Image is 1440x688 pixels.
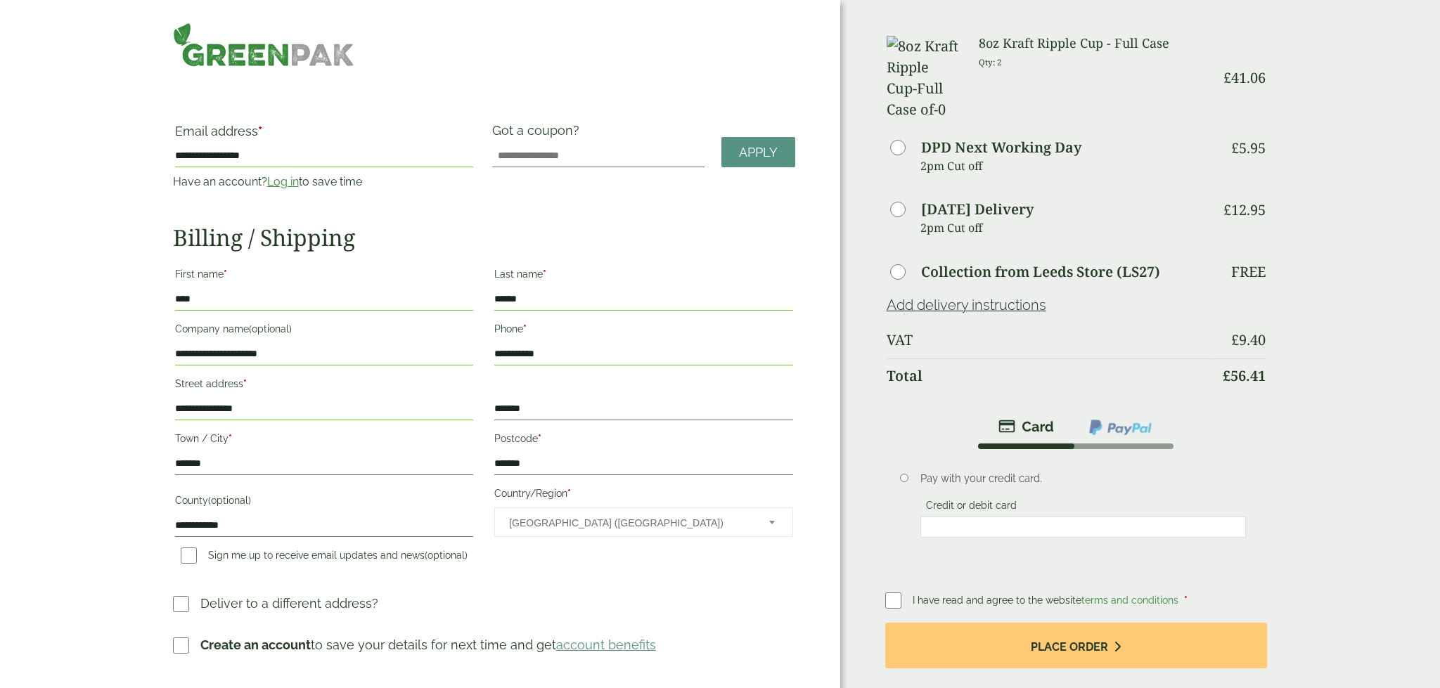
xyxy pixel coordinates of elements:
label: DPD Next Working Day [921,141,1081,155]
label: Town / City [175,429,473,453]
abbr: required [1184,595,1188,606]
span: (optional) [249,323,292,335]
abbr: required [538,433,541,444]
abbr: required [523,323,527,335]
label: Company name [175,319,473,343]
span: £ [1223,366,1230,385]
span: Apply [739,145,778,160]
label: [DATE] Delivery [921,202,1034,216]
span: United Kingdom (UK) [509,508,750,538]
label: Email address [175,125,473,145]
bdi: 41.06 [1223,68,1266,87]
th: VAT [887,323,1214,357]
p: 2pm Cut off [920,217,1214,238]
abbr: required [543,268,546,280]
p: 2pm Cut off [920,155,1214,176]
label: Last name [494,264,792,288]
label: First name [175,264,473,288]
span: £ [1223,200,1231,219]
bdi: 56.41 [1223,366,1266,385]
a: Log in [267,175,299,188]
bdi: 5.95 [1231,138,1266,157]
span: £ [1223,68,1231,87]
abbr: required [258,124,262,138]
label: Phone [494,319,792,343]
a: account benefits [556,637,656,652]
label: Credit or debit card [920,500,1022,515]
bdi: 9.40 [1231,330,1266,349]
p: Free [1231,264,1266,280]
p: Deliver to a different address? [200,594,378,613]
a: terms and conditions [1081,595,1178,606]
label: Got a coupon? [492,123,585,145]
p: Pay with your credit card. [920,471,1245,486]
label: Collection from Leeds Store (LS27) [921,265,1160,279]
span: £ [1231,138,1239,157]
a: Add delivery instructions [887,297,1046,313]
img: 8oz Kraft Ripple Cup-Full Case of-0 [887,36,962,120]
abbr: required [229,433,232,444]
p: Have an account? to save time [173,174,475,190]
abbr: required [567,488,571,499]
abbr: required [243,378,247,389]
th: Total [887,358,1214,393]
img: GreenPak Supplies [173,22,354,67]
strong: Create an account [200,637,311,652]
span: (optional) [425,550,468,561]
span: Country/Region [494,507,792,537]
p: to save your details for next time and get [200,635,656,654]
span: (optional) [208,495,251,506]
label: County [175,491,473,514]
h3: 8oz Kraft Ripple Cup - Full Case [979,36,1213,51]
abbr: required [224,268,227,280]
a: Apply [721,137,795,167]
label: Sign me up to receive email updates and news [175,550,473,565]
label: Country/Region [494,483,792,507]
label: Street address [175,374,473,398]
small: Qty: 2 [979,57,1002,67]
input: Sign me up to receive email updates and news(optional) [181,547,197,564]
span: £ [1231,330,1239,349]
img: stripe.png [998,418,1054,435]
label: Postcode [494,429,792,453]
span: I have read and agree to the website [913,595,1181,606]
h2: Billing / Shipping [173,224,795,251]
img: ppcp-gateway.png [1088,418,1153,436]
button: Place order [885,623,1268,668]
iframe: Secure card payment input frame [925,521,1241,533]
bdi: 12.95 [1223,200,1266,219]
